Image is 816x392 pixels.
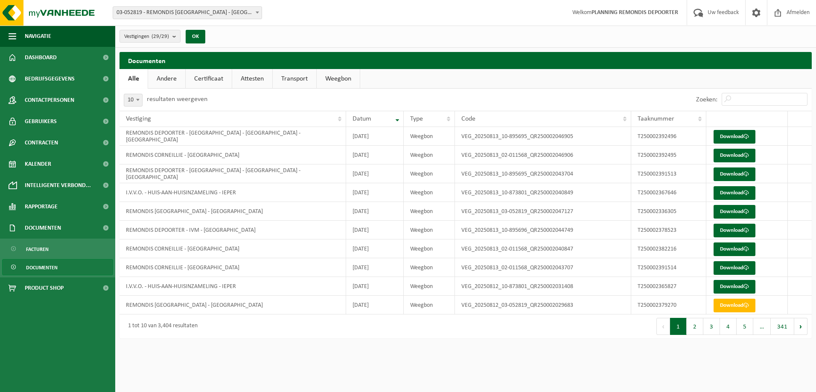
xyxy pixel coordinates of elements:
[631,164,706,183] td: T250002391513
[119,258,346,277] td: REMONDIS CORNEILLIE - [GEOGRAPHIC_DATA]
[25,217,61,239] span: Documenten
[147,96,207,103] label: resultaten weergeven
[687,318,703,335] button: 2
[455,258,631,277] td: VEG_20250813_02-011568_QR250002043707
[794,318,807,335] button: Next
[346,221,404,239] td: [DATE]
[346,202,404,221] td: [DATE]
[404,127,455,146] td: Weegbon
[714,205,755,219] a: Download
[714,242,755,256] a: Download
[631,239,706,258] td: T250002382216
[25,89,74,111] span: Contactpersonen
[455,183,631,202] td: VEG_20250813_10-873801_QR250002040849
[631,146,706,164] td: T250002392495
[404,221,455,239] td: Weegbon
[113,7,262,19] span: 03-052819 - REMONDIS WEST-VLAANDEREN - OOSTENDE
[771,318,794,335] button: 341
[404,258,455,277] td: Weegbon
[25,196,58,217] span: Rapportage
[720,318,737,335] button: 4
[119,30,181,43] button: Vestigingen(29/29)
[113,6,262,19] span: 03-052819 - REMONDIS WEST-VLAANDEREN - OOSTENDE
[119,239,346,258] td: REMONDIS CORNEILLIE - [GEOGRAPHIC_DATA]
[25,175,91,196] span: Intelligente verbond...
[25,153,51,175] span: Kalender
[124,319,198,334] div: 1 tot 10 van 3,404 resultaten
[737,318,753,335] button: 5
[455,296,631,314] td: VEG_20250812_03-052819_QR250002029683
[346,258,404,277] td: [DATE]
[631,258,706,277] td: T250002391514
[696,96,717,103] label: Zoeken:
[404,202,455,221] td: Weegbon
[2,259,113,275] a: Documenten
[455,202,631,221] td: VEG_20250813_03-052819_QR250002047127
[346,239,404,258] td: [DATE]
[404,239,455,258] td: Weegbon
[346,127,404,146] td: [DATE]
[148,69,185,89] a: Andere
[455,277,631,296] td: VEG_20250812_10-873801_QR250002031408
[232,69,272,89] a: Attesten
[714,280,755,294] a: Download
[714,224,755,237] a: Download
[714,149,755,162] a: Download
[346,296,404,314] td: [DATE]
[714,261,755,275] a: Download
[753,318,771,335] span: …
[119,127,346,146] td: REMONDIS DEPOORTER - [GEOGRAPHIC_DATA] - [GEOGRAPHIC_DATA] - [GEOGRAPHIC_DATA]
[714,186,755,200] a: Download
[670,318,687,335] button: 1
[119,202,346,221] td: REMONDIS [GEOGRAPHIC_DATA] - [GEOGRAPHIC_DATA]
[25,68,75,89] span: Bedrijfsgegevens
[638,115,674,122] span: Taaknummer
[455,221,631,239] td: VEG_20250813_10-895696_QR250002044749
[631,202,706,221] td: T250002336305
[455,127,631,146] td: VEG_20250813_10-895695_QR250002046905
[455,146,631,164] td: VEG_20250813_02-011568_QR250002046906
[119,69,148,89] a: Alle
[714,167,755,181] a: Download
[353,115,371,122] span: Datum
[346,277,404,296] td: [DATE]
[25,26,51,47] span: Navigatie
[2,241,113,257] a: Facturen
[186,69,232,89] a: Certificaat
[656,318,670,335] button: Previous
[317,69,360,89] a: Weegbon
[703,318,720,335] button: 3
[186,30,205,43] button: OK
[410,115,423,122] span: Type
[119,52,812,69] h2: Documenten
[126,115,151,122] span: Vestiging
[25,132,58,153] span: Contracten
[404,277,455,296] td: Weegbon
[119,296,346,314] td: REMONDIS [GEOGRAPHIC_DATA] - [GEOGRAPHIC_DATA]
[455,239,631,258] td: VEG_20250813_02-011568_QR250002040847
[152,34,169,39] count: (29/29)
[631,221,706,239] td: T250002378523
[119,277,346,296] td: I.V.V.O. - HUIS-AAN-HUISINZAMELING - IEPER
[25,111,57,132] span: Gebruikers
[631,296,706,314] td: T250002379270
[631,183,706,202] td: T250002367646
[404,183,455,202] td: Weegbon
[404,164,455,183] td: Weegbon
[273,69,316,89] a: Transport
[25,47,57,68] span: Dashboard
[404,146,455,164] td: Weegbon
[119,221,346,239] td: REMONDIS DEPOORTER - IVM - [GEOGRAPHIC_DATA]
[124,94,142,106] span: 10
[714,299,755,312] a: Download
[346,183,404,202] td: [DATE]
[592,9,678,16] strong: PLANNING REMONDIS DEPOORTER
[25,277,64,299] span: Product Shop
[119,183,346,202] td: I.V.V.O. - HUIS-AAN-HUISINZAMELING - IEPER
[346,146,404,164] td: [DATE]
[119,146,346,164] td: REMONDIS CORNEILLIE - [GEOGRAPHIC_DATA]
[124,30,169,43] span: Vestigingen
[124,94,143,107] span: 10
[455,164,631,183] td: VEG_20250813_10-895695_QR250002043704
[631,277,706,296] td: T250002365827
